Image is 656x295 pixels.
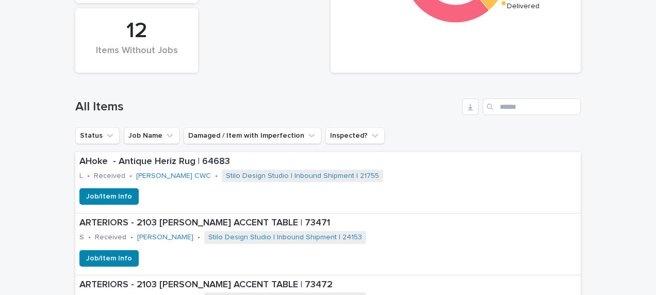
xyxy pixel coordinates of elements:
span: Job/Item Info [86,191,132,202]
div: 12 [93,18,181,44]
p: AHoke - Antique Heriz Rug | 64683 [79,156,536,168]
input: Search [483,99,581,115]
p: S [79,233,84,242]
button: Job/Item Info [79,250,139,267]
a: Stilo Design Studio | Inbound Shipment | 24153 [208,233,362,242]
a: [PERSON_NAME] [137,233,193,242]
button: Job/Item Info [79,188,139,205]
p: • [198,233,200,242]
button: Job Name [124,127,179,144]
button: Status [75,127,120,144]
p: • [215,172,218,181]
p: L [79,172,83,181]
a: Stilo Design Studio | Inbound Shipment | 21755 [226,172,379,181]
span: Job/Item Info [86,253,132,264]
div: Items Without Jobs [93,45,181,67]
h1: All Items [75,100,458,114]
p: • [87,172,90,181]
a: [PERSON_NAME] CWC [136,172,211,181]
p: Received [94,172,125,181]
button: Inspected? [325,127,385,144]
p: ARTERIORS - 2103 [PERSON_NAME] ACCENT TABLE | 73471 [79,218,577,229]
p: • [130,233,133,242]
p: ARTERIORS - 2103 [PERSON_NAME] ACCENT TABLE | 73472 [79,280,577,291]
p: • [129,172,132,181]
a: AHoke - Antique Heriz Rug | 64683L•Received•[PERSON_NAME] CWC •Stilo Design Studio | Inbound Ship... [75,152,581,214]
p: • [88,233,91,242]
a: ARTERIORS - 2103 [PERSON_NAME] ACCENT TABLE | 73471S•Received•[PERSON_NAME] •Stilo Design Studio ... [75,214,581,275]
button: Damaged / Item with Imperfection [184,127,321,144]
text: Delivered [507,2,539,9]
p: Received [95,233,126,242]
